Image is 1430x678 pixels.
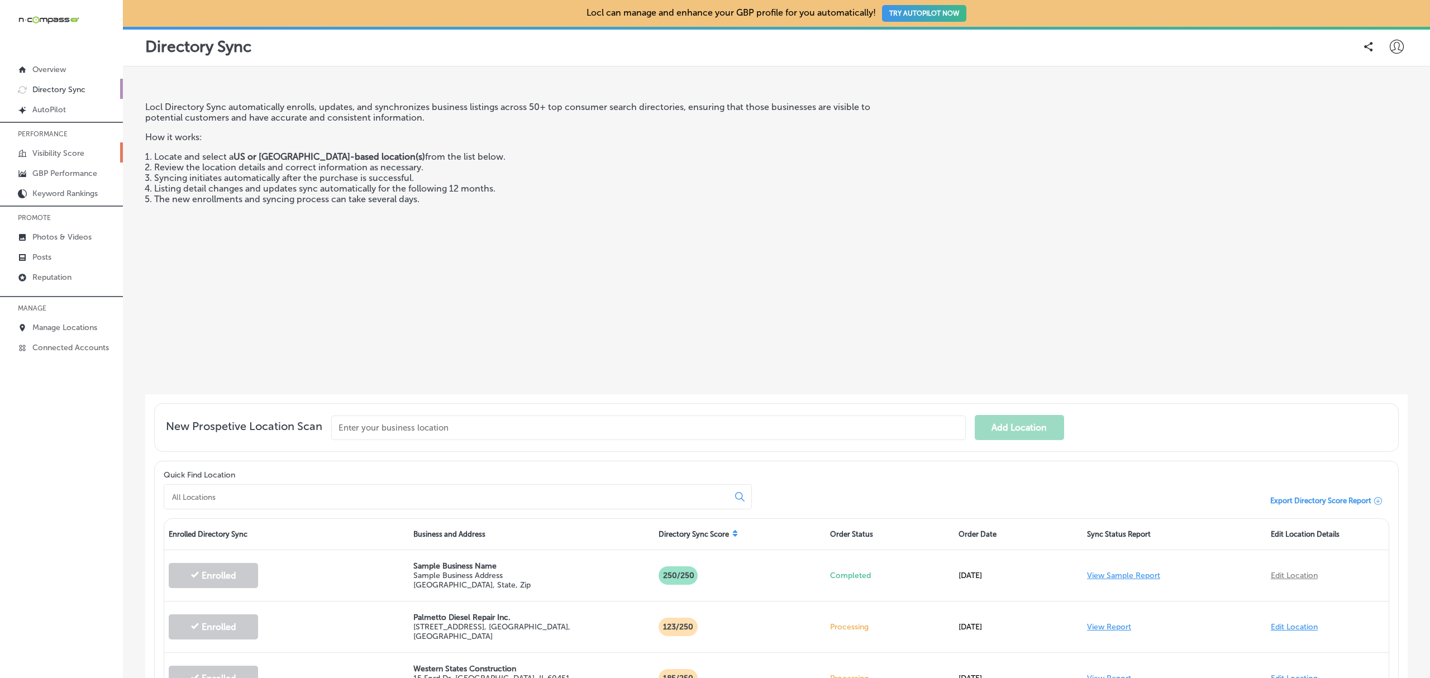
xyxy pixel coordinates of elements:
[145,37,251,56] p: Directory Sync
[826,519,954,550] div: Order Status
[32,343,109,352] p: Connected Accounts
[154,151,897,162] li: Locate and select a from the list below.
[409,519,654,550] div: Business and Address
[164,470,235,480] label: Quick Find Location
[413,561,649,571] p: Sample Business Name
[882,5,966,22] button: TRY AUTOPILOT NOW
[413,622,649,641] p: [STREET_ADDRESS] , [GEOGRAPHIC_DATA], [GEOGRAPHIC_DATA]
[32,85,85,94] p: Directory Sync
[32,105,66,114] p: AutoPilot
[154,173,897,183] li: Syncing initiates automatically after the purchase is successful.
[413,580,649,590] p: [GEOGRAPHIC_DATA], State, Zip
[413,571,649,580] p: Sample Business Address
[154,162,897,173] li: Review the location details and correct information as necessary.
[413,664,649,674] p: Western States Construction
[32,169,97,178] p: GBP Performance
[32,65,66,74] p: Overview
[830,622,950,632] p: Processing
[154,183,897,194] li: Listing detail changes and updates sync automatically for the following 12 months.
[659,566,698,585] p: 250/250
[654,519,826,550] div: Directory Sync Score
[32,149,84,158] p: Visibility Score
[169,563,258,588] button: Enrolled
[331,416,966,440] input: Enter your business location
[954,611,1083,643] div: [DATE]
[154,194,897,204] li: The new enrollments and syncing process can take several days.
[169,614,258,639] button: Enrolled
[975,415,1064,440] button: Add Location
[164,519,409,550] div: Enrolled Directory Sync
[171,492,726,502] input: All Locations
[413,613,649,622] p: Palmetto Diesel Repair Inc.
[1083,519,1266,550] div: Sync Status Report
[1266,519,1389,550] div: Edit Location Details
[906,102,1408,383] iframe: Locl: Directory Sync Overview
[830,571,950,580] p: Completed
[32,232,92,242] p: Photos & Videos
[954,519,1083,550] div: Order Date
[166,419,322,440] span: New Prospetive Location Scan
[659,618,698,636] p: 123 /250
[32,189,98,198] p: Keyword Rankings
[954,560,1083,591] div: [DATE]
[1271,571,1318,580] a: Edit Location
[32,323,97,332] p: Manage Locations
[1087,571,1160,580] a: View Sample Report
[18,15,79,25] img: 660ab0bf-5cc7-4cb8-ba1c-48b5ae0f18e60NCTV_CLogo_TV_Black_-500x88.png
[1271,622,1318,632] a: Edit Location
[32,273,71,282] p: Reputation
[32,252,51,262] p: Posts
[233,151,425,162] strong: US or [GEOGRAPHIC_DATA]-based location(s)
[1087,622,1131,632] a: View Report
[145,102,897,123] p: Locl Directory Sync automatically enrolls, updates, and synchronizes business listings across 50+...
[1270,496,1371,505] span: Export Directory Score Report
[145,123,897,142] p: How it works:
